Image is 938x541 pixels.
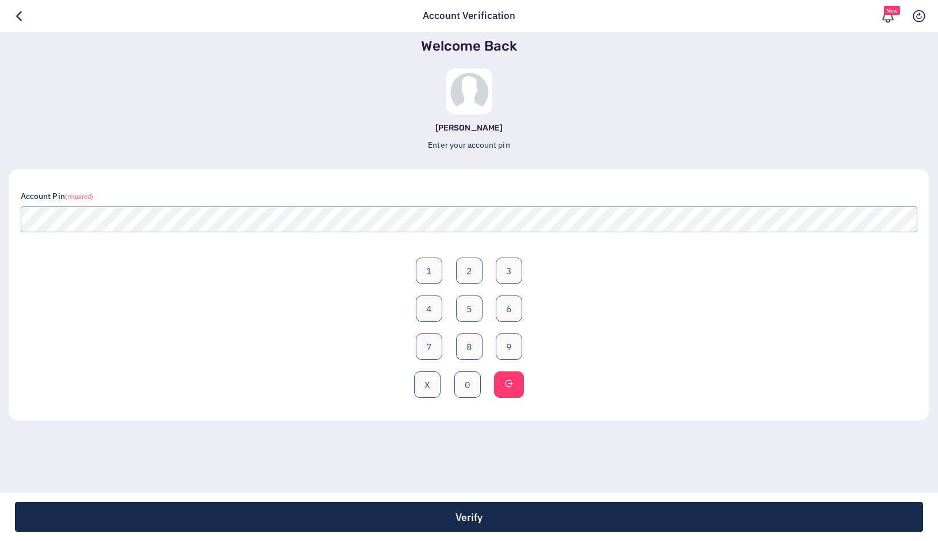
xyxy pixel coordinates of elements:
div: Account Verification [417,9,521,24]
button: 4 [416,296,442,322]
button: 6 [496,296,522,322]
h6: [PERSON_NAME] [9,124,929,133]
button: 2 [456,258,483,284]
span: New [884,6,900,15]
button: 9 [496,333,522,360]
span: Enter your account pin [428,140,510,150]
button: X [414,371,441,398]
button: 1 [416,258,442,284]
button: 8 [456,333,483,360]
button: 7 [416,333,442,360]
iframe: chat widget [867,469,938,524]
button: 0 [454,371,481,398]
small: (required) [65,193,94,201]
h3: Welcome Back [9,38,929,55]
button: 3 [496,258,522,284]
button: 5 [456,296,483,322]
label: Account Pin [21,190,93,202]
button: Verify [15,502,923,532]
